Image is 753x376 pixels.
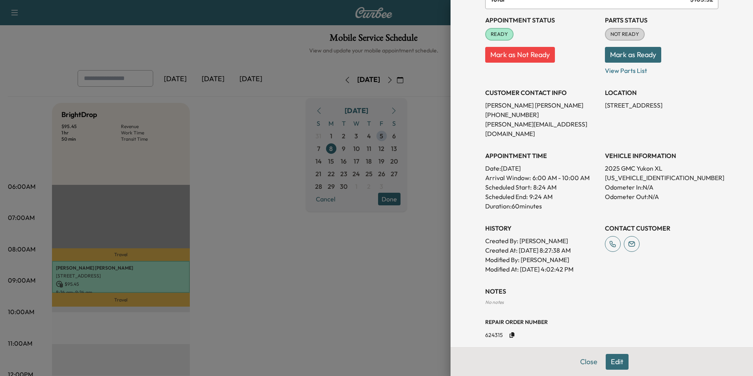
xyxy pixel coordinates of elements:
[605,15,718,25] h3: Parts Status
[605,182,718,192] p: Odometer In: N/A
[485,173,599,182] p: Arrival Window:
[606,354,629,370] button: Edit
[485,264,599,274] p: Modified At : [DATE] 4:02:42 PM
[485,88,599,97] h3: CUSTOMER CONTACT INFO
[485,201,599,211] p: Duration: 60 minutes
[605,223,718,233] h3: CONTACT CUSTOMER
[605,192,718,201] p: Odometer Out: N/A
[605,173,718,182] p: [US_VEHICLE_IDENTIFICATION_NUMBER]
[485,119,599,138] p: [PERSON_NAME][EMAIL_ADDRESS][DOMAIN_NAME]
[485,192,528,201] p: Scheduled End:
[485,223,599,233] h3: History
[605,101,718,110] p: [STREET_ADDRESS]
[575,354,603,370] button: Close
[606,30,644,38] span: NOT READY
[485,101,599,110] p: [PERSON_NAME] [PERSON_NAME]
[485,331,503,339] span: 624315
[605,164,718,173] p: 2025 GMC Yukon XL
[485,287,718,296] h3: NOTES
[485,110,599,119] p: [PHONE_NUMBER]
[485,151,599,160] h3: APPOINTMENT TIME
[485,299,718,305] div: No notes
[485,236,599,246] p: Created By : [PERSON_NAME]
[605,63,718,75] p: View Parts List
[532,173,590,182] span: 6:00 AM - 10:00 AM
[605,88,718,97] h3: LOCATION
[605,47,661,63] button: Mark as Ready
[533,182,556,192] p: 8:24 AM
[485,182,532,192] p: Scheduled Start:
[486,30,513,38] span: READY
[485,15,599,25] h3: Appointment Status
[506,329,518,341] button: Copy to clipboard
[485,47,555,63] button: Mark as Not Ready
[605,151,718,160] h3: VEHICLE INFORMATION
[485,318,718,326] h3: Repair Order number
[485,164,599,173] p: Date: [DATE]
[529,192,553,201] p: 9:24 AM
[485,255,599,264] p: Modified By : [PERSON_NAME]
[485,246,599,255] p: Created At : [DATE] 8:27:38 AM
